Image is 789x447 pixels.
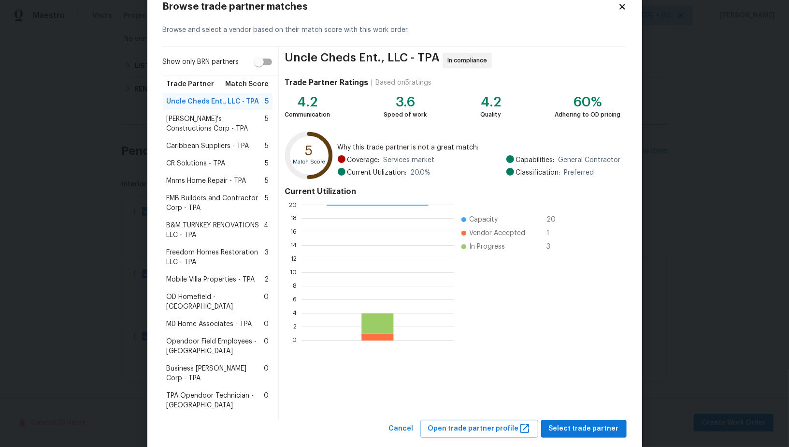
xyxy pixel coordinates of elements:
span: General Contractor [559,155,621,165]
span: 5 [265,114,269,134]
text: Match Score [293,159,326,164]
span: 20.0 % [411,168,431,178]
span: TPA Opendoor Technician - [GEOGRAPHIC_DATA] [167,391,264,410]
span: 5 [265,159,269,168]
span: Preferred [564,168,594,178]
text: 14 [290,243,297,249]
div: 60% [555,97,621,107]
span: 2 [264,275,269,284]
span: 5 [265,194,269,213]
span: CR Solutions - TPA [167,159,226,168]
div: Communication [285,110,330,119]
span: Why this trade partner is not a great match: [338,143,621,152]
span: 5 [265,176,269,186]
span: MD Home Associates - TPA [167,319,252,329]
div: Adhering to OD pricing [555,110,621,119]
span: 0 [264,337,269,356]
span: Uncle Cheds Ent., LLC - TPA [285,53,440,68]
span: Classification: [516,168,560,178]
span: Vendor Accepted [469,228,525,238]
span: [PERSON_NAME]'s Constructions Corp - TPA [167,114,265,134]
span: Cancel [389,423,414,435]
span: 1 [546,228,562,238]
span: Mobile Villa Properties - TPA [167,275,255,284]
span: Coverage: [347,155,380,165]
div: 4.2 [480,97,501,107]
span: Business [PERSON_NAME] Corp - TPA [167,364,264,383]
div: 3.6 [384,97,427,107]
text: 18 [290,216,297,222]
span: 5 [265,97,269,106]
div: Quality [480,110,501,119]
div: | [368,78,375,88]
span: Capabilities: [516,155,555,165]
span: In Progress [469,242,505,252]
span: Opendoor Field Employees - [GEOGRAPHIC_DATA] [167,337,264,356]
span: Select trade partner [549,423,619,435]
span: Mnms Home Repair - TPA [167,176,246,186]
span: Match Score [225,79,269,89]
span: Capacity [469,215,498,224]
span: 3 [265,248,269,267]
span: 4 [264,221,269,240]
span: Open trade partner profile [428,423,531,435]
text: 6 [293,297,297,303]
span: Show only BRN partners [163,57,239,67]
span: 5 [265,141,269,151]
div: 4.2 [285,97,330,107]
text: 2 [293,324,297,330]
div: Browse and select a vendor based on their match score with this work order. [163,14,627,47]
text: 16 [290,229,297,235]
text: 10 [290,270,297,276]
span: 0 [264,292,269,312]
h2: Browse trade partner matches [163,2,618,12]
span: In compliance [447,56,491,65]
span: Uncle Cheds Ent., LLC - TPA [167,97,259,106]
text: 8 [293,283,297,289]
button: Select trade partner [541,420,627,438]
h4: Trade Partner Ratings [285,78,368,88]
text: 0 [292,338,297,343]
text: 5 [305,145,313,158]
span: Trade Partner [167,79,215,89]
span: 0 [264,391,269,410]
text: 20 [289,202,297,208]
span: Caribbean Suppliers - TPA [167,141,249,151]
button: Cancel [385,420,417,438]
span: OD Homefield - [GEOGRAPHIC_DATA] [167,292,264,312]
span: Current Utilization: [347,168,407,178]
div: Speed of work [384,110,427,119]
span: Services market [384,155,435,165]
span: 20 [546,215,562,224]
button: Open trade partner profile [420,420,538,438]
span: EMB Builders and Contractor Corp - TPA [167,194,265,213]
span: Freedom Homes Restoration LLC - TPA [167,248,265,267]
text: 4 [293,311,297,316]
span: 0 [264,319,269,329]
span: B&M TURNKEY RENOVATIONS LLC - TPA [167,221,264,240]
span: 0 [264,364,269,383]
text: 12 [291,256,297,262]
div: Based on 5 ratings [375,78,431,88]
h4: Current Utilization [285,187,620,196]
span: 3 [546,242,562,252]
